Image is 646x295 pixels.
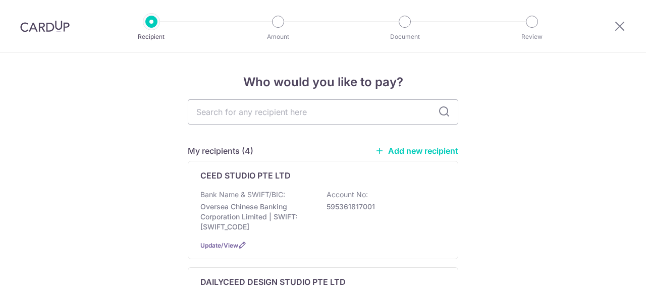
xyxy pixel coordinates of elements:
[188,145,253,157] h5: My recipients (4)
[114,32,189,42] p: Recipient
[327,190,368,200] p: Account No:
[20,20,70,32] img: CardUp
[367,32,442,42] p: Document
[495,32,569,42] p: Review
[188,99,458,125] input: Search for any recipient here
[375,146,458,156] a: Add new recipient
[581,265,636,290] iframe: Opens a widget where you can find more information
[200,169,291,182] p: CEED STUDIO PTE LTD
[200,276,346,288] p: DAILYCEED DESIGN STUDIO PTE LTD
[200,190,285,200] p: Bank Name & SWIFT/BIC:
[200,242,238,249] a: Update/View
[200,202,313,232] p: Oversea Chinese Banking Corporation Limited | SWIFT: [SWIFT_CODE]
[188,73,458,91] h4: Who would you like to pay?
[241,32,315,42] p: Amount
[327,202,440,212] p: 595361817001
